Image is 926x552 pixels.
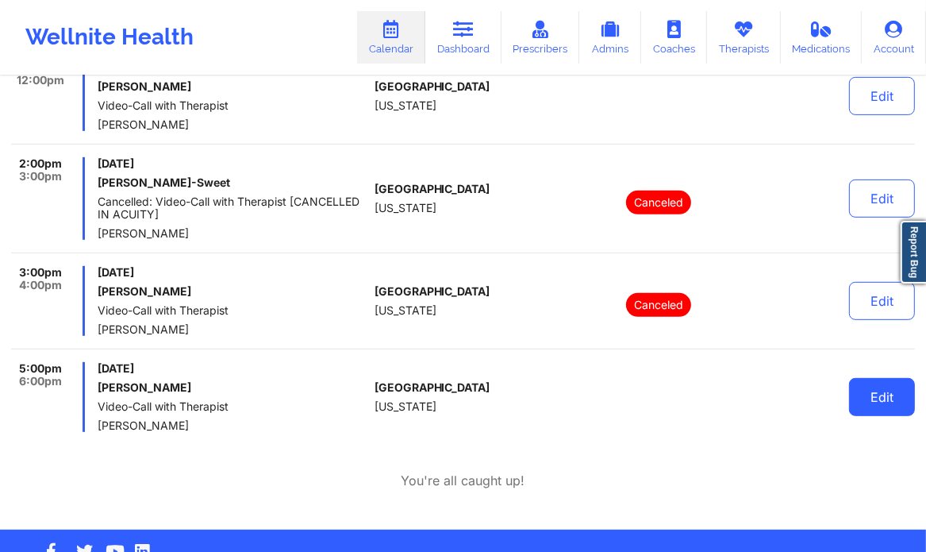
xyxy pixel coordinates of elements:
span: Video-Call with Therapist [98,304,368,317]
span: [PERSON_NAME] [98,419,368,432]
span: [US_STATE] [375,99,436,112]
a: Account [862,11,926,64]
button: Edit [849,378,915,416]
span: [GEOGRAPHIC_DATA] [375,381,490,394]
button: Edit [849,179,915,218]
span: Video-Call with Therapist [98,400,368,413]
h6: [PERSON_NAME] [98,285,368,298]
span: [PERSON_NAME] [98,118,368,131]
span: [GEOGRAPHIC_DATA] [375,183,490,195]
span: Video-Call with Therapist [98,99,368,112]
span: [PERSON_NAME] [98,323,368,336]
a: Therapists [707,11,781,64]
button: Edit [849,77,915,115]
span: 4:00pm [19,279,62,291]
p: Canceled [626,191,691,214]
a: Calendar [357,11,425,64]
span: [DATE] [98,266,368,279]
span: [GEOGRAPHIC_DATA] [375,285,490,298]
a: Report Bug [901,221,926,284]
span: 2:00pm [19,157,62,170]
span: [DATE] [98,157,368,170]
a: Medications [781,11,863,64]
p: You're all caught up! [402,472,525,490]
span: 12:00pm [17,74,64,87]
h6: [PERSON_NAME] [98,381,368,394]
span: [GEOGRAPHIC_DATA] [375,80,490,93]
span: Cancelled: Video-Call with Therapist [CANCELLED IN ACUITY] [98,195,368,221]
h6: [PERSON_NAME] [98,80,368,93]
span: [US_STATE] [375,202,436,214]
a: Coaches [641,11,707,64]
span: [PERSON_NAME] [98,227,368,240]
span: 3:00pm [19,266,62,279]
a: Prescribers [501,11,580,64]
span: [US_STATE] [375,304,436,317]
h6: [PERSON_NAME]-Sweet [98,176,368,189]
span: 3:00pm [19,170,62,183]
a: Dashboard [425,11,501,64]
span: [US_STATE] [375,400,436,413]
span: [DATE] [98,362,368,375]
span: 6:00pm [19,375,62,388]
a: Admins [579,11,641,64]
button: Edit [849,282,915,320]
span: 5:00pm [19,362,62,375]
p: Canceled [626,293,691,317]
